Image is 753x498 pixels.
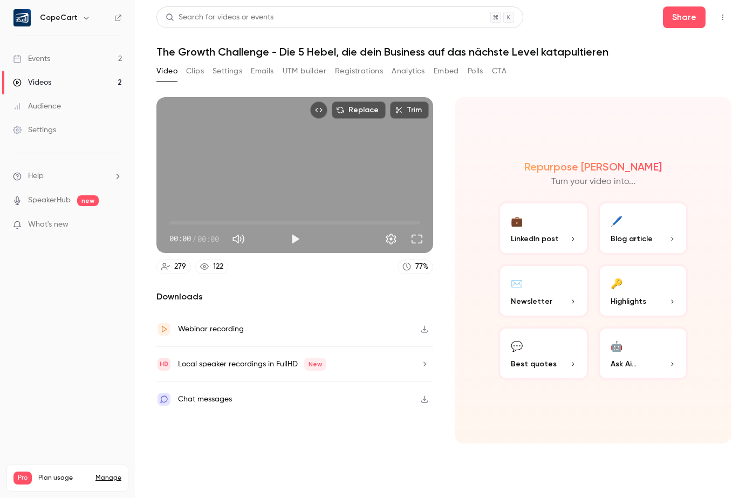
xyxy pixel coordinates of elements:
[492,63,506,80] button: CTA
[169,233,219,244] div: 00:00
[332,101,386,119] button: Replace
[611,275,622,291] div: 🔑
[178,393,232,406] div: Chat messages
[13,170,122,182] li: help-dropdown-opener
[611,296,646,307] span: Highlights
[169,233,191,244] span: 00:00
[13,125,56,135] div: Settings
[13,9,31,26] img: CopeCart
[156,260,191,274] a: 279
[166,12,273,23] div: Search for videos or events
[156,63,177,80] button: Video
[380,228,402,250] button: Settings
[38,474,89,482] span: Plan usage
[213,63,242,80] button: Settings
[156,45,731,58] h1: The Growth Challenge - Die 5 Hebel, die dein Business auf das nächste Level katapultieren
[213,261,223,272] div: 122
[714,9,731,26] button: Top Bar Actions
[434,63,459,80] button: Embed
[178,358,326,371] div: Local speaker recordings in FullHD
[228,228,249,250] button: Mute
[415,261,428,272] div: 77 %
[13,53,50,64] div: Events
[392,63,425,80] button: Analytics
[598,264,689,318] button: 🔑Highlights
[663,6,706,28] button: Share
[511,233,559,244] span: LinkedIn post
[192,233,196,244] span: /
[284,228,306,250] button: Play
[511,358,557,370] span: Best quotes
[511,275,523,291] div: ✉️
[197,233,219,244] span: 00:00
[178,323,244,336] div: Webinar recording
[13,77,51,88] div: Videos
[40,12,78,23] h6: CopeCart
[398,260,433,274] a: 77%
[251,63,273,80] button: Emails
[551,175,635,188] p: Turn your video into...
[28,219,69,230] span: What's new
[304,358,326,371] span: New
[406,228,428,250] button: Full screen
[28,170,44,182] span: Help
[611,212,622,229] div: 🖊️
[498,201,589,255] button: 💼LinkedIn post
[28,195,71,206] a: SpeakerHub
[524,160,662,173] h2: Repurpose [PERSON_NAME]
[283,63,326,80] button: UTM builder
[511,212,523,229] div: 💼
[498,264,589,318] button: ✉️Newsletter
[611,233,653,244] span: Blog article
[598,201,689,255] button: 🖊️Blog article
[174,261,186,272] div: 279
[335,63,383,80] button: Registrations
[13,472,32,485] span: Pro
[186,63,204,80] button: Clips
[611,358,636,370] span: Ask Ai...
[13,101,61,112] div: Audience
[95,474,121,482] a: Manage
[511,337,523,354] div: 💬
[156,290,433,303] h2: Downloads
[468,63,483,80] button: Polls
[611,337,622,354] div: 🤖
[390,101,429,119] button: Trim
[195,260,228,274] a: 122
[310,101,327,119] button: Embed video
[498,326,589,380] button: 💬Best quotes
[77,195,99,206] span: new
[598,326,689,380] button: 🤖Ask Ai...
[511,296,552,307] span: Newsletter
